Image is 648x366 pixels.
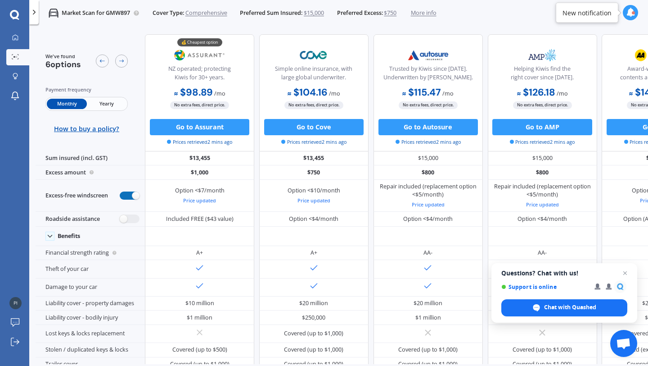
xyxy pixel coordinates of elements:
b: $115.47 [402,86,441,99]
div: Chat with Quashed [501,299,627,316]
div: Lost keys & locks replacement [36,325,145,343]
div: $20 million [414,299,442,307]
div: Price updated [379,201,477,209]
span: $15,000 [304,9,324,17]
div: $250,000 [302,314,325,322]
div: Theft of your car [36,260,145,278]
div: $20 million [299,299,328,307]
img: car.f15378c7a67c060ca3f3.svg [49,8,58,18]
div: Liability cover - bodily injury [36,311,145,325]
span: Cover Type: [153,9,184,17]
b: $98.89 [174,86,213,99]
span: No extra fees, direct price. [513,101,572,109]
div: Price updated [494,201,591,209]
span: More info [411,9,436,17]
div: $13,455 [259,151,369,166]
b: $104.16 [288,86,328,99]
div: Option <$7/month [175,187,225,205]
span: Prices retrieved 2 mins ago [167,138,232,146]
div: Option <$10/month [288,187,340,205]
div: Included FREE ($43 value) [166,215,234,223]
div: A+ [196,249,203,257]
button: Go to Autosure [378,119,478,135]
div: $800 [373,165,483,180]
div: $1,000 [145,165,254,180]
div: Price updated [175,197,225,205]
div: Excess-free windscreen [36,180,145,212]
button: Go to AMP [492,119,592,135]
div: Repair included (replacement option <$5/month) [494,183,591,209]
div: Covered (up to $500) [172,346,227,354]
div: Price updated [288,197,340,205]
span: / mo [214,90,225,97]
div: Helping Kiwis find the right cover since [DATE]. [495,65,590,85]
span: Questions? Chat with us! [501,270,627,277]
span: / mo [329,90,340,97]
img: Assurant.png [173,45,226,65]
span: Preferred Excess: [337,9,383,17]
button: Go to Cove [264,119,364,135]
span: Yearly [87,99,126,109]
div: AA- [538,249,547,257]
div: Option <$4/month [403,215,453,223]
div: New notification [562,8,612,17]
b: $126.18 [517,86,555,99]
span: Preferred Sum Insured: [240,9,302,17]
div: Damage to your car [36,279,145,297]
img: f868e3527a28cfdb4a927e77185ac806 [9,297,22,309]
div: Open chat [610,330,637,357]
div: Financial strength rating [36,246,145,261]
div: Sum insured (incl. GST) [36,151,145,166]
div: Liability cover - property damages [36,297,145,311]
div: $15,000 [373,151,483,166]
div: 💰 Cheapest option [177,38,222,46]
span: We've found [45,53,81,60]
div: NZ operated; protecting Kiwis for 30+ years. [152,65,247,85]
div: Stolen / duplicated keys & locks [36,343,145,357]
div: Repair included (replacement option <$5/month) [379,183,477,209]
span: $750 [384,9,396,17]
img: Autosure.webp [401,45,455,65]
img: Cove.webp [287,45,341,65]
div: Covered (up to $1,000) [398,346,458,354]
span: Monthly [47,99,86,109]
span: No extra fees, direct price. [170,101,229,109]
span: Comprehensive [185,9,227,17]
div: Benefits [58,233,80,240]
div: $1 million [187,314,212,322]
span: Prices retrieved 2 mins ago [396,138,461,146]
span: Close chat [620,268,630,279]
span: 6 options [45,59,81,70]
div: $750 [259,165,369,180]
div: Simple online insurance, with large global underwriter. [266,65,361,85]
div: A+ [310,249,317,257]
img: AMP.webp [516,45,569,65]
div: Option <$4/month [517,215,567,223]
div: Covered (up to $1,000) [284,346,343,354]
span: Chat with Quashed [544,303,596,311]
div: AA- [423,249,432,257]
p: Market Scan for GMW897 [62,9,130,17]
div: Option <$4/month [289,215,338,223]
button: Go to Assurant [150,119,249,135]
span: No extra fees, direct price. [284,101,343,109]
div: Excess amount [36,165,145,180]
span: Prices retrieved 2 mins ago [281,138,346,146]
div: Roadside assistance [36,212,145,226]
div: $10 million [185,299,214,307]
div: Covered (up to $1,000) [284,329,343,338]
span: / mo [442,90,454,97]
span: No extra fees, direct price. [399,101,458,109]
div: Covered (up to $1,000) [513,346,572,354]
div: $1 million [415,314,441,322]
div: $13,455 [145,151,254,166]
div: $15,000 [488,151,597,166]
span: Prices retrieved 2 mins ago [510,138,575,146]
span: Support is online [501,284,588,290]
div: $800 [488,165,597,180]
div: Trusted by Kiwis since [DATE]. Underwritten by [PERSON_NAME]. [380,65,476,85]
div: Payment frequency [45,86,128,94]
span: / mo [557,90,568,97]
span: How to buy a policy? [54,125,119,133]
